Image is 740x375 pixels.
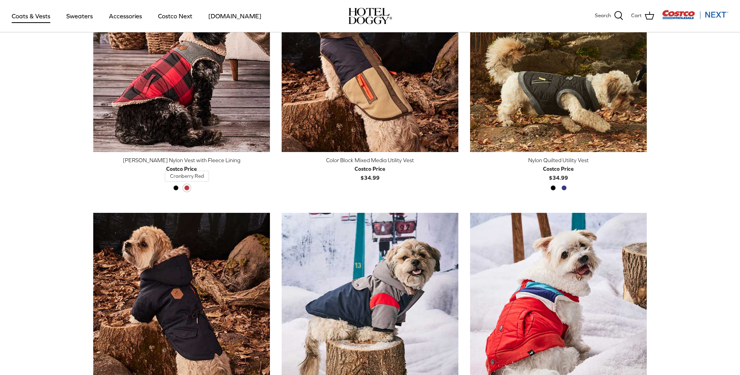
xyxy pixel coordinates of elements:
b: $34.99 [355,165,385,180]
div: Color Block Mixed Media Utility Vest [282,156,458,165]
b: $34.99 [166,165,197,180]
a: Search [595,11,623,21]
span: Search [595,12,611,20]
a: Cart [631,11,654,21]
a: Accessories [102,3,149,29]
div: Nylon Quilted Utility Vest [470,156,647,165]
a: Coats & Vests [5,3,57,29]
a: [PERSON_NAME] Nylon Vest with Fleece Lining Costco Price$34.99 [93,156,270,182]
div: Costco Price [543,165,574,173]
div: Costco Price [166,165,197,173]
img: Costco Next [662,10,728,19]
img: hoteldoggycom [348,8,392,24]
a: Visit Costco Next [662,15,728,21]
a: Color Block Mixed Media Utility Vest Costco Price$34.99 [282,156,458,182]
span: Cart [631,12,642,20]
b: $34.99 [543,165,574,180]
a: [DOMAIN_NAME] [201,3,268,29]
a: Nylon Quilted Utility Vest Costco Price$34.99 [470,156,647,182]
div: Costco Price [355,165,385,173]
a: hoteldoggy.com hoteldoggycom [348,8,392,24]
a: Costco Next [151,3,199,29]
a: Sweaters [59,3,100,29]
div: [PERSON_NAME] Nylon Vest with Fleece Lining [93,156,270,165]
